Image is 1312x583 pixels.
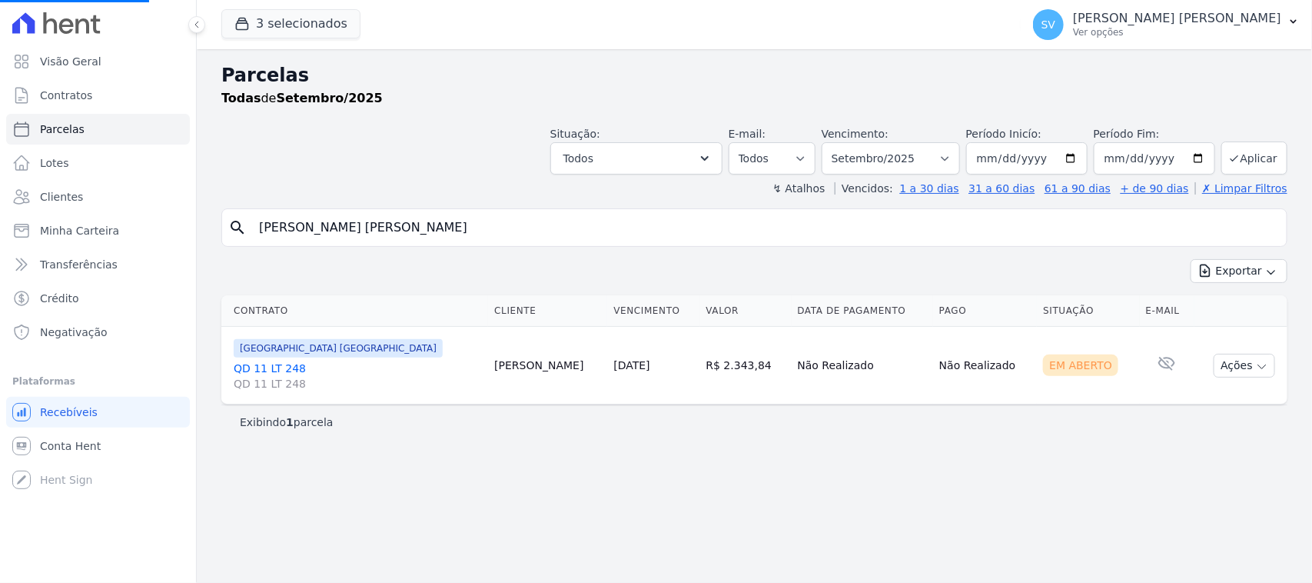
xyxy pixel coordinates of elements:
label: Vencimento: [822,128,889,140]
a: Parcelas [6,114,190,145]
span: Minha Carteira [40,223,119,238]
a: Lotes [6,148,190,178]
p: de [221,89,383,108]
strong: Todas [221,91,261,105]
span: Recebíveis [40,405,98,420]
span: Crédito [40,291,79,306]
a: Contratos [6,80,190,111]
span: Transferências [40,257,118,272]
th: Cliente [488,295,607,327]
div: Em Aberto [1043,355,1118,376]
a: 61 a 90 dias [1045,182,1111,195]
th: Situação [1037,295,1139,327]
th: E-mail [1140,295,1194,327]
p: Ver opções [1073,26,1281,38]
b: 1 [286,416,294,428]
label: Período Inicío: [966,128,1041,140]
button: 3 selecionados [221,9,360,38]
button: Aplicar [1221,142,1287,175]
button: Ações [1214,354,1275,378]
span: Contratos [40,88,92,103]
a: Visão Geral [6,46,190,77]
a: Minha Carteira [6,215,190,246]
td: Não Realizado [792,327,933,405]
td: Não Realizado [933,327,1038,405]
td: R$ 2.343,84 [700,327,792,405]
div: Plataformas [12,372,184,391]
label: Vencidos: [835,182,893,195]
label: Situação: [550,128,600,140]
a: QD 11 LT 248QD 11 LT 248 [234,361,482,391]
a: Recebíveis [6,397,190,428]
h2: Parcelas [221,62,1287,89]
a: Transferências [6,249,190,280]
a: + de 90 dias [1121,182,1189,195]
span: SV [1041,19,1055,30]
button: Todos [550,142,722,175]
span: [GEOGRAPHIC_DATA] [GEOGRAPHIC_DATA] [234,339,443,358]
th: Contrato [221,295,488,327]
strong: Setembro/2025 [277,91,383,105]
span: Conta Hent [40,438,101,454]
span: Visão Geral [40,54,101,69]
a: Negativação [6,317,190,348]
a: Crédito [6,283,190,314]
label: ↯ Atalhos [772,182,825,195]
span: Todos [563,149,593,168]
a: Conta Hent [6,431,190,461]
span: Clientes [40,189,83,205]
button: SV [PERSON_NAME] [PERSON_NAME] Ver opções [1021,3,1312,46]
a: Clientes [6,182,190,212]
p: [PERSON_NAME] [PERSON_NAME] [1073,11,1281,26]
span: Lotes [40,155,69,171]
i: search [228,218,247,237]
th: Data de Pagamento [792,295,933,327]
span: Parcelas [40,122,85,137]
button: Exportar [1191,259,1287,283]
td: [PERSON_NAME] [488,327,607,405]
label: E-mail: [729,128,766,140]
p: Exibindo parcela [240,415,334,430]
a: ✗ Limpar Filtros [1195,182,1287,195]
span: QD 11 LT 248 [234,376,482,391]
th: Vencimento [607,295,699,327]
span: Negativação [40,325,108,340]
a: 1 a 30 dias [900,182,959,195]
input: Buscar por nome do lote ou do cliente [250,212,1280,243]
th: Pago [933,295,1038,327]
a: [DATE] [613,359,649,371]
label: Período Fim: [1094,126,1215,142]
a: 31 a 60 dias [968,182,1035,195]
th: Valor [700,295,792,327]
